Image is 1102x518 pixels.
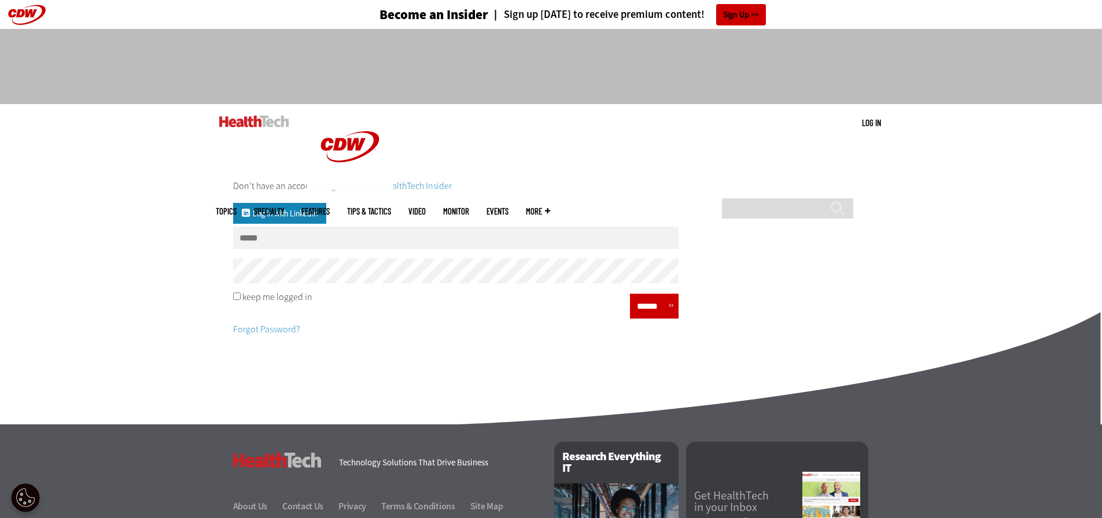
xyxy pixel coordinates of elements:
a: Get HealthTechin your Inbox [694,490,802,513]
span: More [526,207,550,216]
a: Sign up [DATE] to receive premium content! [488,9,705,20]
a: Features [301,207,330,216]
a: CDW [307,180,393,193]
a: Events [486,207,508,216]
a: Forgot Password? [233,323,300,335]
div: Cookie Settings [11,483,40,512]
a: Privacy [338,500,379,512]
a: About Us [233,500,281,512]
a: Contact Us [282,500,337,512]
a: Tips & Tactics [347,207,391,216]
a: Video [408,207,426,216]
a: Terms & Conditions [381,500,469,512]
span: Specialty [254,207,284,216]
h3: Become an Insider [379,8,488,21]
h2: Research Everything IT [554,442,679,483]
a: Site Map [470,500,503,512]
a: Log in [862,117,881,128]
img: Home [219,116,289,127]
div: User menu [862,117,881,129]
img: Home [307,104,393,190]
span: Topics [216,207,237,216]
a: Sign Up [716,4,766,25]
a: MonITor [443,207,469,216]
h3: HealthTech [233,453,322,468]
button: Open Preferences [11,483,40,512]
iframe: advertisement [341,40,762,92]
h4: Technology Solutions That Drive Business [339,458,540,467]
a: Become an Insider [336,8,488,21]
